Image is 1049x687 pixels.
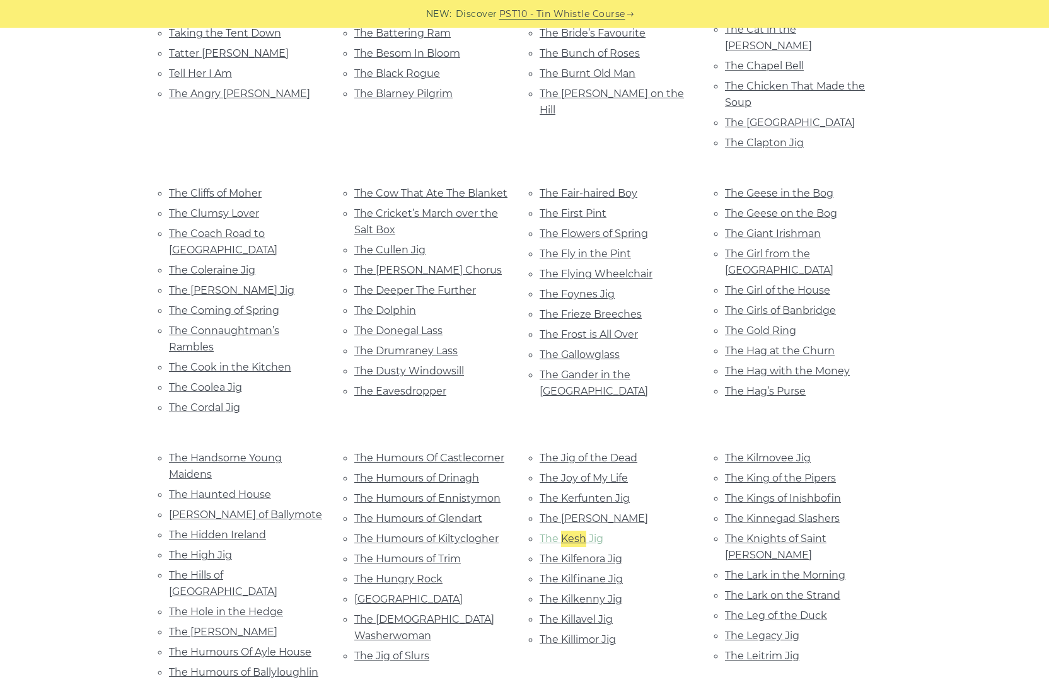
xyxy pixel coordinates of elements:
a: The Killimor Jig [540,633,616,645]
a: The Girls of Banbridge [725,304,836,316]
a: The Kings of Inishbofin [725,492,841,504]
a: The Humours Of Castlecomer [354,452,504,464]
a: Tatter [PERSON_NAME] [169,47,289,59]
a: The Kilfinane Jig [540,573,623,585]
a: The Joy of My Life [540,472,628,484]
a: The [PERSON_NAME] on the Hill [540,88,684,116]
a: The Bride’s Favourite [540,27,646,39]
a: [GEOGRAPHIC_DATA] [354,593,463,605]
a: The Donegal Lass [354,325,443,337]
a: The Legacy Jig [725,630,799,642]
a: The Flying Wheelchair [540,268,652,280]
a: The Cow That Ate The Blanket [354,187,507,199]
a: The Humours of Ennistymon [354,492,501,504]
a: The Lark in the Morning [725,569,845,581]
a: The Connaughtman’s Rambles [169,325,279,353]
a: The Black Rogue [354,67,440,79]
a: The Drumraney Lass [354,345,458,357]
a: The Cook in the Kitchen [169,361,291,373]
a: The Hag with the Money [725,365,850,377]
a: The Cricket’s March over the Salt Box [354,207,498,236]
a: The Geese in the Bog [725,187,833,199]
a: The Cullen Jig [354,244,426,256]
a: The Frieze Breeches [540,308,642,320]
a: The Deeper The Further [354,284,476,296]
a: The Humours of Kiltyclogher [354,533,499,545]
a: The [GEOGRAPHIC_DATA] [725,117,855,129]
a: The Cliffs of Moher [169,187,262,199]
a: The Gold Ring [725,325,796,337]
a: The Chicken That Made the Soup [725,80,865,108]
span: NEW: [426,7,452,21]
a: The Jig of the Dead [540,452,637,464]
a: The Humours of Trim [354,553,461,565]
a: The Eavesdropper [354,385,446,397]
a: The Flowers of Spring [540,228,648,240]
a: The Clapton Jig [725,137,804,149]
a: The Hidden Ireland [169,529,266,541]
a: The Battering Ram [354,27,451,39]
a: The Kilmovee Jig [725,452,811,464]
a: The Hungry Rock [354,573,443,585]
a: The Fair-haired Boy [540,187,637,199]
a: The Humours of Glendart [354,512,482,524]
a: The Knights of Saint [PERSON_NAME] [725,533,826,561]
a: The Kesh Jig [540,533,603,545]
a: The Giant Irishman [725,228,821,240]
span: Discover [456,7,497,21]
a: The Gallowglass [540,349,620,361]
a: The Burnt Old Man [540,67,635,79]
a: The Kilkenny Jig [540,593,622,605]
a: The Kinnegad Slashers [725,512,840,524]
a: The Humours of Drinagh [354,472,479,484]
a: The Leg of the Duck [725,609,827,621]
a: The [PERSON_NAME] Chorus [354,264,502,276]
a: The [DEMOGRAPHIC_DATA] Washerwoman [354,613,494,642]
a: The Jig of Slurs [354,650,429,662]
a: The Fly in the Pint [540,248,631,260]
a: The Coming of Spring [169,304,279,316]
a: The Chapel Bell [725,60,804,72]
a: The Kilfenora Jig [540,553,622,565]
a: The Hag’s Purse [725,385,806,397]
a: The Coleraine Jig [169,264,255,276]
a: The Girl of the House [725,284,830,296]
a: The Clumsy Lover [169,207,259,219]
a: The Kerfunten Jig [540,492,630,504]
a: Tell Her I Am [169,67,232,79]
a: The High Jig [169,549,232,561]
a: The Besom In Bloom [354,47,460,59]
a: The Bunch of Roses [540,47,640,59]
a: The Hole in the Hedge [169,606,283,618]
a: The King of the Pipers [725,472,836,484]
a: The [PERSON_NAME] [540,512,648,524]
a: The Frost is All Over [540,328,638,340]
a: The Handsome Young Maidens [169,452,282,480]
a: The Hills of [GEOGRAPHIC_DATA] [169,569,277,598]
a: The Dolphin [354,304,416,316]
a: The Killavel Jig [540,613,613,625]
a: The Girl from the [GEOGRAPHIC_DATA] [725,248,833,276]
a: The Blarney Pilgrim [354,88,453,100]
a: The Humours of Ballyloughlin [169,666,318,678]
a: The [PERSON_NAME] [169,626,277,638]
a: The Cordal Jig [169,401,240,413]
a: The Angry [PERSON_NAME] [169,88,310,100]
a: Taking the Tent Down [169,27,281,39]
a: The Foynes Jig [540,288,615,300]
a: The Lark on the Strand [725,589,840,601]
a: PST10 - Tin Whistle Course [499,7,625,21]
a: The Haunted House [169,488,271,500]
a: The Hag at the Churn [725,345,835,357]
a: The Dusty Windowsill [354,365,464,377]
a: The Leitrim Jig [725,650,799,662]
a: The Humours Of Ayle House [169,646,311,658]
a: [PERSON_NAME] of Ballymote [169,509,322,521]
a: The Coach Road to [GEOGRAPHIC_DATA] [169,228,277,256]
a: The First Pint [540,207,606,219]
a: The Coolea Jig [169,381,242,393]
a: The [PERSON_NAME] Jig [169,284,294,296]
a: The Gander in the [GEOGRAPHIC_DATA] [540,369,648,397]
a: The Geese on the Bog [725,207,837,219]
